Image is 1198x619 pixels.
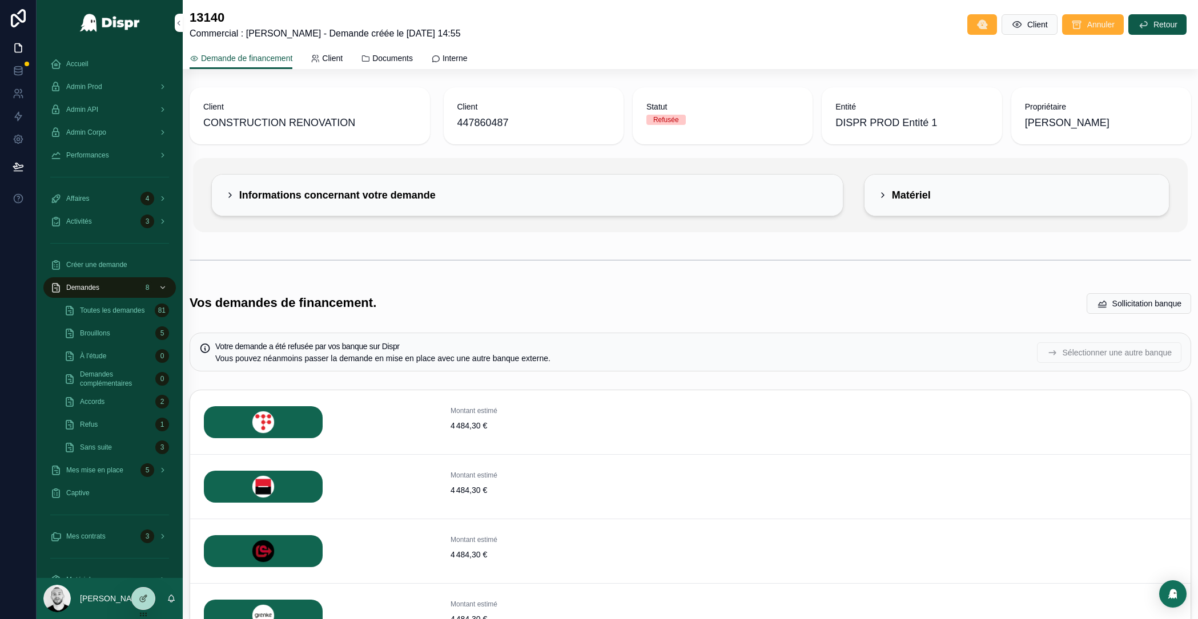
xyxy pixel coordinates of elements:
div: 81 [155,304,169,317]
a: Interne [431,48,468,71]
a: Activités3 [43,211,176,232]
div: 1 [155,418,169,431]
div: scrollable content [37,46,183,578]
span: Statut [646,101,799,112]
span: Accueil [66,59,89,68]
span: [PERSON_NAME] [1025,115,1109,131]
span: Commercial : [PERSON_NAME] - Demande créée le [DATE] 14:55 [190,27,461,41]
a: Matériel [43,569,176,590]
a: Accueil [43,54,176,74]
div: 5 [140,463,154,477]
span: Performances [66,151,109,160]
div: 3 [140,215,154,228]
h2: Matériel [892,188,931,202]
span: Interne [443,52,468,64]
a: Affaires4 [43,188,176,209]
span: Propriétaire [1025,101,1177,112]
button: Sollicitation banque [1087,293,1191,314]
div: 3 [140,529,154,543]
span: 4 484,30 € [451,484,684,496]
span: 447860487 [457,115,610,131]
span: Annuler [1087,19,1115,30]
span: Mes mise en place [66,466,123,475]
span: Vous pouvez néanmoins passer la demande en mise en place avec une autre banque externe. [215,354,550,363]
span: Créer une demande [66,260,127,269]
button: Retour [1128,14,1187,35]
img: App logo [79,14,140,32]
span: Admin API [66,105,98,114]
span: Demande de financement [201,52,292,64]
span: DISPR PROD Entité 1 [835,115,937,131]
div: 3 [155,440,169,454]
span: 4 484,30 € [451,420,684,431]
img: LEASECOM.png [204,406,323,438]
a: Admin Prod [43,76,176,97]
span: Sans suite [80,443,112,452]
button: Annuler [1062,14,1124,35]
a: À l'étude0 [57,346,176,366]
h1: Vos demandes de financement. [190,294,376,312]
h5: Votre demande a été refusée par vos banque sur Dispr [215,342,1028,350]
a: Demandes complémentaires0 [57,369,176,389]
span: Admin Prod [66,82,102,91]
img: LOCAM.png [204,535,323,567]
span: À l'étude [80,351,106,361]
span: Client [457,101,610,112]
span: Documents [372,52,413,64]
a: Mes contrats3 [43,526,176,547]
span: Entité [835,101,988,112]
span: Brouillons [80,329,110,338]
a: Client [311,48,343,71]
a: Sans suite3 [57,437,176,458]
a: Accords2 [57,391,176,412]
span: Montant estimé [451,406,684,415]
div: Refusée [653,115,679,125]
a: Admin API [43,99,176,120]
span: Accords [80,397,104,406]
div: 8 [140,281,154,294]
a: Admin Corpo [43,122,176,143]
span: Demandes complémentaires [80,370,151,388]
a: Toutes les demandes81 [57,300,176,321]
div: 5 [155,326,169,340]
span: Captive [66,488,90,497]
a: Performances [43,145,176,165]
a: Brouillons5 [57,323,176,343]
span: 4 484,30 € [451,549,684,560]
span: Admin Corpo [66,128,106,137]
a: Créer une demande [43,254,176,275]
div: 2 [155,395,169,408]
a: Captive [43,483,176,503]
div: Vous pouvez néanmoins passer la demande en mise en place avec une autre banque externe. [215,353,1028,364]
button: Client [1002,14,1058,35]
a: Documents [361,48,413,71]
span: Matériel [66,575,91,584]
p: [PERSON_NAME] [80,593,146,604]
a: Demande de financement [190,48,292,70]
a: Demandes8 [43,277,176,298]
h1: 13140 [190,9,461,27]
a: Refus1 [57,414,176,435]
span: Demandes [66,283,99,292]
img: FR.png [204,471,323,503]
span: Client [322,52,343,64]
span: Client [203,101,416,112]
div: 0 [155,349,169,363]
span: Montant estimé [451,471,684,480]
span: Refus [80,420,98,429]
a: Mes mise en place5 [43,460,176,480]
span: Toutes les demandes [80,306,144,315]
div: Open Intercom Messenger [1159,580,1187,608]
span: Montant estimé [451,535,684,544]
h2: Informations concernant votre demande [239,188,436,202]
div: 4 [140,192,154,205]
span: Retour [1153,19,1177,30]
span: Mes contrats [66,532,106,541]
span: Sollicitation banque [1112,298,1181,309]
span: Affaires [66,194,89,203]
div: 0 [155,372,169,386]
span: CONSTRUCTION RENOVATION [203,115,355,131]
span: Activités [66,217,92,226]
span: Client [1027,19,1048,30]
span: Montant estimé [451,600,684,609]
